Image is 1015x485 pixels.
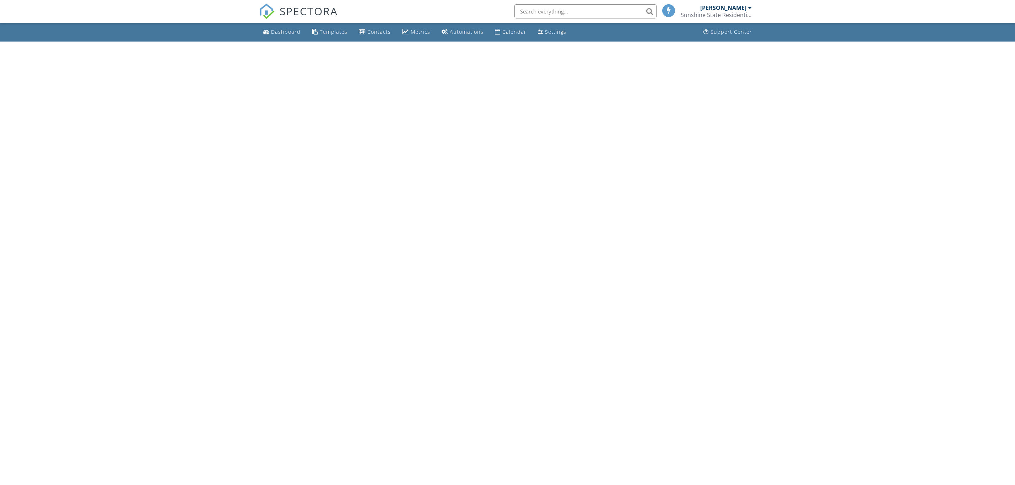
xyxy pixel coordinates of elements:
div: Metrics [411,28,430,35]
span: SPECTORA [280,4,338,18]
a: Calendar [492,26,529,39]
div: Sunshine State Residential Inspections [681,11,752,18]
a: Settings [535,26,569,39]
div: [PERSON_NAME] [700,4,746,11]
a: SPECTORA [259,10,338,24]
a: Dashboard [260,26,303,39]
div: Dashboard [271,28,301,35]
a: Automations (Basic) [439,26,486,39]
div: Calendar [502,28,527,35]
a: Contacts [356,26,394,39]
a: Templates [309,26,350,39]
a: Support Center [701,26,755,39]
div: Contacts [367,28,391,35]
img: The Best Home Inspection Software - Spectora [259,4,275,19]
div: Support Center [711,28,752,35]
div: Templates [320,28,347,35]
div: Automations [450,28,484,35]
a: Metrics [399,26,433,39]
input: Search everything... [514,4,657,18]
div: Settings [545,28,566,35]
